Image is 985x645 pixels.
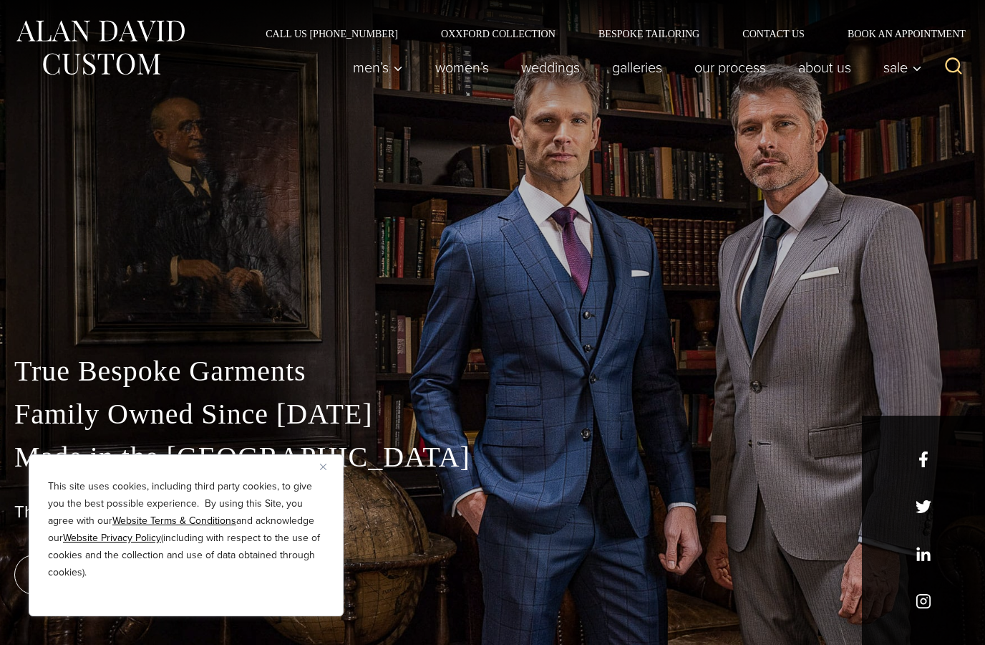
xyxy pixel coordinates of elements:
[320,464,326,470] img: Close
[14,502,971,522] h1: The Best Custom Suits NYC Has to Offer
[14,350,971,479] p: True Bespoke Garments Family Owned Since [DATE] Made in the [GEOGRAPHIC_DATA]
[826,29,971,39] a: Book an Appointment
[112,513,236,528] a: Website Terms & Conditions
[577,29,721,39] a: Bespoke Tailoring
[63,530,161,545] a: Website Privacy Policy
[679,53,782,82] a: Our Process
[782,53,868,82] a: About Us
[14,555,215,595] a: book an appointment
[353,60,403,75] span: Men’s
[721,29,826,39] a: Contact Us
[596,53,679,82] a: Galleries
[936,50,971,85] button: View Search Form
[337,53,930,82] nav: Primary Navigation
[419,53,505,82] a: Women’s
[320,458,337,475] button: Close
[244,29,419,39] a: Call Us [PHONE_NUMBER]
[14,16,186,80] img: Alan David Custom
[505,53,596,82] a: weddings
[48,478,324,581] p: This site uses cookies, including third party cookies, to give you the best possible experience. ...
[244,29,971,39] nav: Secondary Navigation
[419,29,577,39] a: Oxxford Collection
[883,60,922,75] span: Sale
